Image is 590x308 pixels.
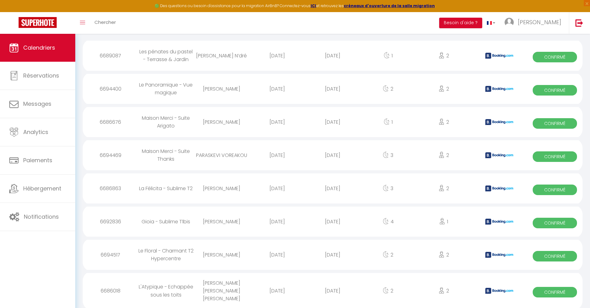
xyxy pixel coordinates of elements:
span: Messages [23,100,51,108]
span: Notifications [24,213,59,221]
div: [DATE] [305,46,360,66]
div: Maison Merci - Suite Arigato [138,108,194,136]
div: [DATE] [305,112,360,132]
div: 6694400 [83,79,138,99]
div: 2 [361,245,416,265]
div: 2 [416,145,471,165]
div: [DATE] [249,281,305,301]
div: Le Floral - Charmant T2 Hypercentre [138,241,194,269]
button: Besoin d'aide ? [439,18,482,28]
span: [PERSON_NAME] [518,18,561,26]
span: Confirmé [533,287,577,297]
div: [PERSON_NAME] [194,112,249,132]
div: Maison Merci - Suite Thanks [138,141,194,169]
div: 1 [361,112,416,132]
div: [DATE] [305,178,360,199]
div: [DATE] [249,245,305,265]
span: Confirmé [533,185,577,195]
img: ... [505,18,514,27]
div: [DATE] [249,178,305,199]
img: logout [575,19,583,27]
div: 2 [416,281,471,301]
div: 2 [416,178,471,199]
div: 3 [361,145,416,165]
div: 3 [361,178,416,199]
div: [DATE] [249,212,305,232]
span: Confirmé [533,85,577,96]
div: [DATE] [249,79,305,99]
div: 6692836 [83,212,138,232]
div: PARASKEVI VOREAKOU [194,145,249,165]
img: booking2.png [485,219,513,225]
div: 6689087 [83,46,138,66]
img: booking2.png [485,86,513,92]
div: [DATE] [249,145,305,165]
div: [DATE] [305,281,360,301]
a: ... [PERSON_NAME] [500,12,569,34]
span: Confirmé [533,52,577,62]
a: Chercher [90,12,120,34]
span: Calendriers [23,44,55,51]
div: 1 [416,212,471,232]
span: Confirmé [533,151,577,162]
div: 4 [361,212,416,232]
span: Hébergement [23,185,61,192]
span: Réservations [23,72,59,79]
div: [DATE] [305,79,360,99]
div: [DATE] [305,145,360,165]
div: 6694469 [83,145,138,165]
div: 2 [416,245,471,265]
a: créneaux d'ouverture de la salle migration [344,3,435,8]
div: La Félicita - Sublime T2 [138,178,194,199]
div: 6686863 [83,178,138,199]
div: 2 [416,112,471,132]
div: [PERSON_NAME] [194,245,249,265]
span: Confirmé [533,118,577,129]
span: Confirmé [533,251,577,261]
a: ICI [311,3,316,8]
img: booking2.png [485,185,513,191]
div: Gioia - Sublime T1bis [138,212,194,232]
div: [PERSON_NAME] [194,79,249,99]
img: booking2.png [485,53,513,59]
img: booking2.png [485,288,513,294]
div: 2 [416,79,471,99]
div: 6686676 [83,112,138,132]
img: booking2.png [485,119,513,125]
div: 6686018 [83,281,138,301]
div: 2 [361,79,416,99]
span: Confirmé [533,218,577,228]
div: [DATE] [249,112,305,132]
div: [DATE] [249,46,305,66]
div: 2 [416,46,471,66]
img: Super Booking [19,17,57,28]
div: 6694517 [83,245,138,265]
div: [PERSON_NAME] N’dré [194,46,249,66]
span: Chercher [94,19,116,25]
div: Le Panoramique - Vue magique [138,75,194,103]
div: [PERSON_NAME] [194,212,249,232]
div: 2 [361,281,416,301]
div: Les pénates du pastel - Terrasse & Jardin [138,42,194,69]
div: L'Atypique - Echappée sous les toits [138,277,194,305]
div: [DATE] [305,212,360,232]
button: Ouvrir le widget de chat LiveChat [5,2,24,21]
div: [DATE] [305,245,360,265]
img: booking2.png [485,252,513,258]
div: [PERSON_NAME] [194,178,249,199]
img: booking2.png [485,152,513,158]
span: Paiements [23,156,52,164]
span: Analytics [23,128,48,136]
div: 1 [361,46,416,66]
